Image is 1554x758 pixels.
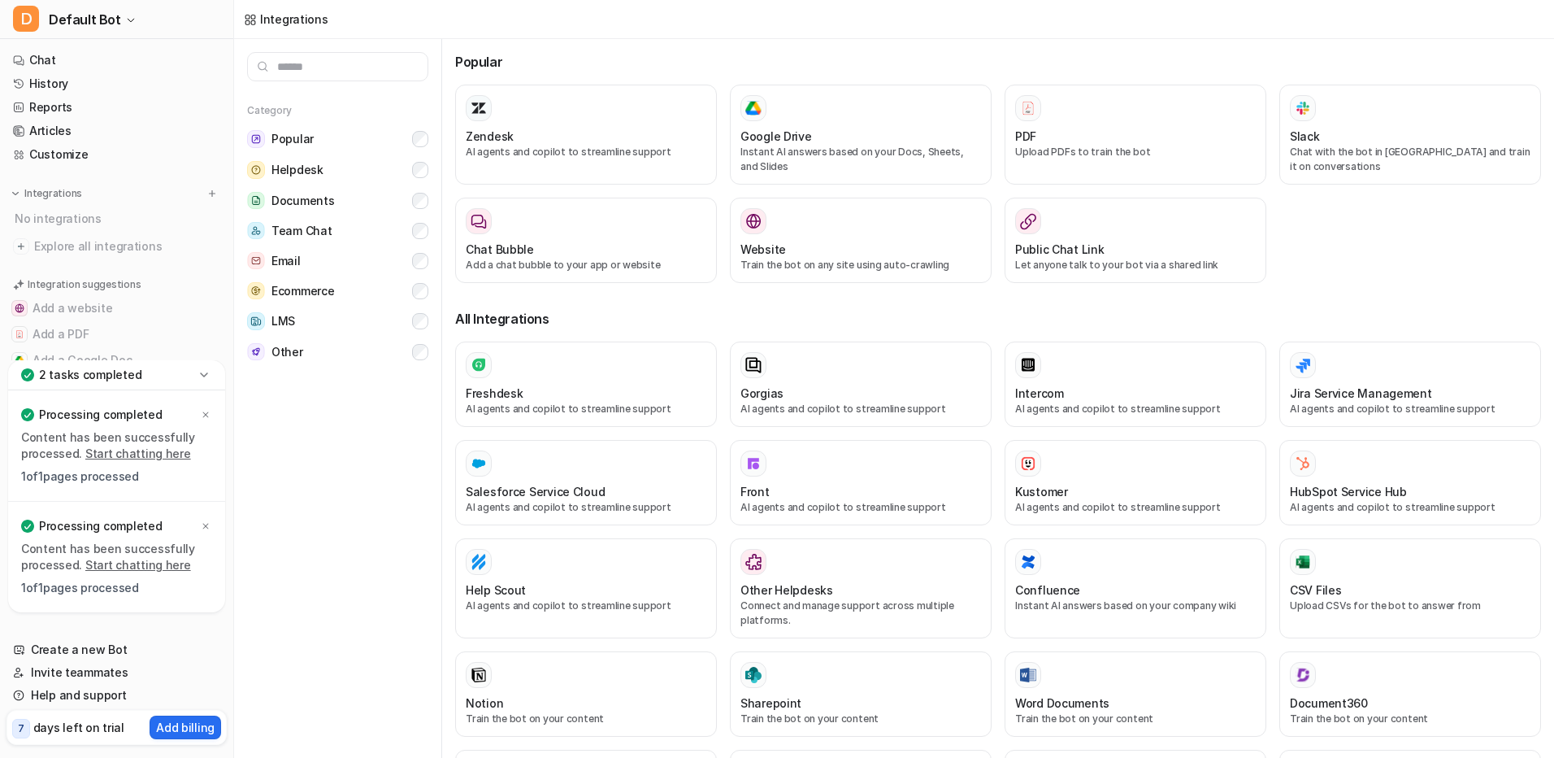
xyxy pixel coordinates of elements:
p: Chat with the bot in [GEOGRAPHIC_DATA] and train it on conversations [1290,145,1530,174]
h3: Other Helpdesks [740,582,833,599]
p: AI agents and copilot to streamline support [466,500,706,515]
p: AI agents and copilot to streamline support [466,599,706,613]
p: Connect and manage support across multiple platforms. [740,599,981,628]
h3: Help Scout [466,582,526,599]
span: Team Chat [271,223,332,239]
a: Customize [7,143,227,166]
button: EcommerceEcommerce [247,276,428,306]
img: Add a Google Doc [15,355,24,365]
h3: Chat Bubble [466,241,534,258]
p: Instant AI answers based on your Docs, Sheets, and Slides [740,145,981,174]
a: Help and support [7,684,227,707]
p: Instant AI answers based on your company wiki [1015,599,1256,613]
a: Explore all integrations [7,235,227,258]
img: HubSpot Service Hub [1295,455,1311,472]
button: Integrations [7,185,87,202]
button: Google DriveGoogle DriveInstant AI answers based on your Docs, Sheets, and Slides [730,85,992,185]
img: Confluence [1020,554,1036,570]
p: Processing completed [39,407,162,423]
button: IntercomAI agents and copilot to streamline support [1005,342,1266,427]
img: Notion [471,667,487,683]
button: HubSpot Service HubHubSpot Service HubAI agents and copilot to streamline support [1279,440,1541,525]
a: Invite teammates [7,661,227,684]
span: Helpdesk [271,162,323,178]
p: AI agents and copilot to streamline support [740,500,981,515]
h3: PDF [1015,128,1036,145]
button: OtherOther [247,337,428,367]
a: History [7,72,227,95]
p: 1 of 1 pages processed [21,580,212,596]
img: Website [745,213,762,229]
p: Add a chat bubble to your app or website [466,258,706,272]
img: Email [247,252,265,269]
button: Add a PDFAdd a PDF [7,321,227,347]
button: Other HelpdesksOther HelpdesksConnect and manage support across multiple platforms. [730,538,992,638]
h3: Salesforce Service Cloud [466,483,605,500]
h3: Word Documents [1015,695,1109,712]
button: SharepointSharepointTrain the bot on your content [730,651,992,737]
p: Train the bot on your content [1290,712,1530,726]
img: menu_add.svg [206,188,218,199]
h5: Category [247,104,428,117]
div: Integrations [260,11,328,28]
p: Upload CSVs for the bot to answer from [1290,599,1530,613]
img: PDF [1020,100,1036,115]
p: Content has been successfully processed. [21,541,212,573]
img: Help Scout [471,554,487,570]
h3: Gorgias [740,385,784,402]
h3: CSV Files [1290,582,1341,599]
img: Sharepoint [745,667,762,683]
h3: Confluence [1015,582,1080,599]
button: PDFPDFUpload PDFs to train the bot [1005,85,1266,185]
h3: Zendesk [466,128,514,145]
p: AI agents and copilot to streamline support [466,402,706,416]
button: GorgiasAI agents and copilot to streamline support [730,342,992,427]
button: DocumentsDocuments [247,185,428,216]
p: AI agents and copilot to streamline support [1015,402,1256,416]
img: Team Chat [247,222,265,239]
a: Start chatting here [85,447,191,460]
h3: Document360 [1290,695,1368,712]
img: Google Drive [745,101,762,115]
p: 1 of 1 pages processed [21,468,212,485]
p: days left on trial [33,719,124,736]
a: Chat [7,49,227,72]
h3: Freshdesk [466,385,523,402]
img: Word Documents [1020,668,1036,683]
p: Train the bot on any site using auto-crawling [740,258,981,272]
img: LMS [247,312,265,330]
h3: Website [740,241,786,258]
img: expand menu [10,188,21,199]
button: ConfluenceConfluenceInstant AI answers based on your company wiki [1005,538,1266,638]
h3: Intercom [1015,385,1064,402]
img: Add a website [15,303,24,313]
button: Chat BubbleAdd a chat bubble to your app or website [455,198,717,283]
img: Add a PDF [15,329,24,339]
p: AI agents and copilot to streamline support [1015,500,1256,515]
button: LMSLMS [247,306,428,337]
span: D [13,6,39,32]
p: Train the bot on your content [740,712,981,726]
h3: Slack [1290,128,1320,145]
img: CSV Files [1295,554,1311,570]
button: Document360Document360Train the bot on your content [1279,651,1541,737]
p: Let anyone talk to your bot via a shared link [1015,258,1256,272]
span: LMS [271,313,295,329]
button: Public Chat LinkLet anyone talk to your bot via a shared link [1005,198,1266,283]
h3: Popular [455,52,1541,72]
img: Kustomer [1020,455,1036,472]
span: Default Bot [49,8,121,31]
img: Front [745,455,762,472]
img: Document360 [1295,667,1311,683]
p: Integrations [24,187,82,200]
button: Add a websiteAdd a website [7,295,227,321]
button: HelpdeskHelpdesk [247,155,428,185]
img: Ecommerce [247,282,265,299]
img: explore all integrations [13,238,29,255]
span: Explore all integrations [34,233,220,259]
button: Help ScoutHelp ScoutAI agents and copilot to streamline support [455,538,717,638]
p: AI agents and copilot to streamline support [1290,402,1530,416]
img: Popular [247,130,265,148]
button: FreshdeskAI agents and copilot to streamline support [455,342,717,427]
img: Other [247,343,265,360]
